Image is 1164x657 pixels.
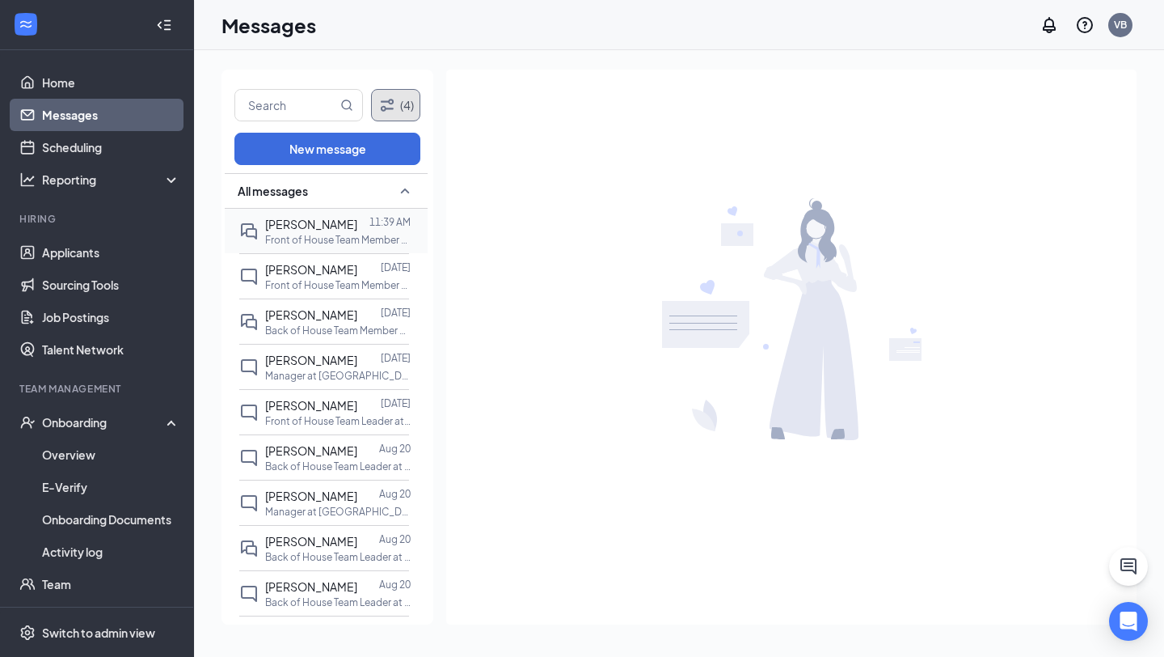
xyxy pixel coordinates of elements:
p: Back of House Team Member at [GEOGRAPHIC_DATA] [265,324,411,337]
p: [DATE] [381,306,411,320]
svg: UserCheck [19,414,36,430]
p: Front of House Team Member at [GEOGRAPHIC_DATA] [265,278,411,292]
a: Messages [42,99,180,131]
p: Manager at [GEOGRAPHIC_DATA] [265,505,411,519]
p: Front of House Team Leader at [GEOGRAPHIC_DATA] [265,414,411,428]
p: Aug 20 [379,442,411,456]
svg: Notifications [1040,15,1059,35]
span: [PERSON_NAME] [265,579,357,594]
p: 11:39 AM [369,215,411,229]
svg: ChatActive [1119,557,1138,576]
svg: ChatInactive [239,448,259,468]
a: Activity log [42,536,180,568]
div: Team Management [19,382,177,396]
a: Documents [42,600,180,633]
svg: DoubleChat [239,222,259,241]
p: Aug 20 [379,487,411,501]
a: Scheduling [42,131,180,163]
span: [PERSON_NAME] [265,353,357,367]
svg: ChatInactive [239,267,259,286]
span: [PERSON_NAME] [265,307,357,322]
a: Applicants [42,236,180,269]
h1: Messages [221,11,316,39]
a: Home [42,66,180,99]
div: Onboarding [42,414,167,430]
div: Hiring [19,212,177,226]
a: Onboarding Documents [42,503,180,536]
p: [DATE] [381,261,411,274]
svg: ChatInactive [239,358,259,377]
svg: WorkstreamLogo [18,16,34,32]
div: Reporting [42,172,181,188]
span: [PERSON_NAME] [265,262,357,277]
p: Back of House Team Leader at [GEOGRAPHIC_DATA] [265,596,411,609]
p: Manager at [GEOGRAPHIC_DATA] [265,369,411,383]
p: Aug 20 [379,578,411,591]
a: Overview [42,439,180,471]
a: Team [42,568,180,600]
div: Switch to admin view [42,625,155,641]
div: VB [1114,18,1127,32]
button: ChatActive [1109,547,1148,586]
svg: ChatInactive [239,494,259,513]
p: Front of House Team Member at [GEOGRAPHIC_DATA] [265,233,411,247]
input: Search [235,90,337,121]
div: Open Intercom Messenger [1109,602,1148,641]
p: Back of House Team Leader at [GEOGRAPHIC_DATA] [265,460,411,473]
p: [DATE] [381,396,411,410]
svg: ChatInactive [239,584,259,604]
a: E-Verify [42,471,180,503]
span: [PERSON_NAME] [265,217,357,231]
svg: Analysis [19,172,36,188]
span: [PERSON_NAME] [265,443,357,458]
a: Job Postings [42,301,180,333]
svg: MagnifyingGlass [340,99,353,112]
svg: SmallChevronUp [395,181,415,201]
svg: Collapse [156,17,172,33]
svg: ChatInactive [239,403,259,422]
svg: QuestionInfo [1075,15,1094,35]
button: New message [234,133,420,165]
p: Aug 20 [379,623,411,637]
svg: Filter [377,95,397,115]
button: Filter (4) [371,89,421,121]
p: Aug 20 [379,532,411,546]
a: Talent Network [42,333,180,366]
a: Sourcing Tools [42,269,180,301]
span: [PERSON_NAME] [265,398,357,413]
svg: Settings [19,625,36,641]
svg: DoubleChat [239,539,259,558]
span: All messages [238,183,308,199]
span: [PERSON_NAME] [265,489,357,503]
svg: DoubleChat [239,312,259,332]
p: [DATE] [381,351,411,365]
p: Back of House Team Leader at [GEOGRAPHIC_DATA] [265,550,411,564]
span: [PERSON_NAME] [265,534,357,549]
